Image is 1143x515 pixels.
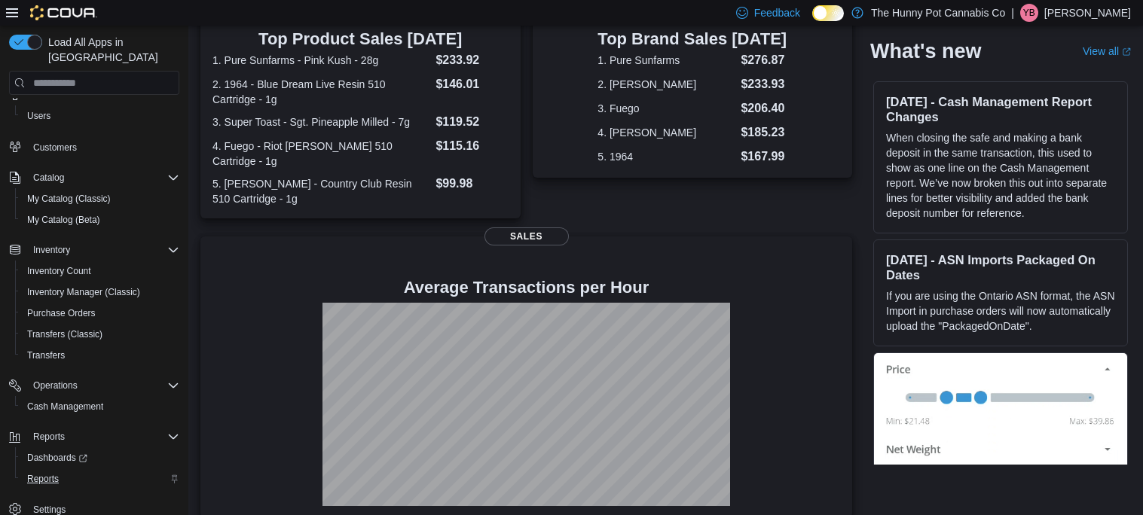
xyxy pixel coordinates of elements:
[15,282,185,303] button: Inventory Manager (Classic)
[15,209,185,230] button: My Catalog (Beta)
[886,130,1115,221] p: When closing the safe and making a bank deposit in the same transaction, this used to show as one...
[27,169,179,187] span: Catalog
[21,107,179,125] span: Users
[21,346,179,364] span: Transfers
[812,5,844,21] input: Dark Mode
[21,449,93,467] a: Dashboards
[27,349,65,361] span: Transfers
[21,262,97,280] a: Inventory Count
[741,148,787,166] dd: $167.99
[597,125,735,140] dt: 4. [PERSON_NAME]
[33,431,65,443] span: Reports
[27,428,179,446] span: Reports
[27,241,179,259] span: Inventory
[741,51,787,69] dd: $276.87
[212,139,429,169] dt: 4. Fuego - Riot [PERSON_NAME] 510 Cartridge - 1g
[27,169,70,187] button: Catalog
[212,30,509,48] h3: Top Product Sales [DATE]
[871,4,1005,22] p: The Hunny Pot Cannabis Co
[21,107,57,125] a: Users
[1023,4,1035,22] span: YB
[21,304,179,322] span: Purchase Orders
[812,21,813,22] span: Dark Mode
[27,110,50,122] span: Users
[30,5,97,20] img: Cova
[886,288,1115,334] p: If you are using the Ontario ASN format, the ASN Import in purchase orders will now automatically...
[33,172,64,184] span: Catalog
[27,328,102,340] span: Transfers (Classic)
[212,114,429,130] dt: 3. Super Toast - Sgt. Pineapple Milled - 7g
[27,214,100,226] span: My Catalog (Beta)
[886,252,1115,282] h3: [DATE] - ASN Imports Packaged On Dates
[27,265,91,277] span: Inventory Count
[27,139,83,157] a: Customers
[27,452,87,464] span: Dashboards
[15,188,185,209] button: My Catalog (Classic)
[1020,4,1038,22] div: Yatin Balaji
[212,53,429,68] dt: 1. Pure Sunfarms - Pink Kush - 28g
[21,398,109,416] a: Cash Management
[21,325,108,343] a: Transfers (Classic)
[212,176,429,206] dt: 5. [PERSON_NAME] - Country Club Resin 510 Cartridge - 1g
[1011,4,1014,22] p: |
[597,77,735,92] dt: 2. [PERSON_NAME]
[21,304,102,322] a: Purchase Orders
[21,449,179,467] span: Dashboards
[436,113,508,131] dd: $119.52
[597,149,735,164] dt: 5. 1964
[33,142,77,154] span: Customers
[1122,47,1131,56] svg: External link
[21,398,179,416] span: Cash Management
[15,468,185,489] button: Reports
[27,473,59,485] span: Reports
[1083,45,1131,57] a: View allExternal link
[3,426,185,447] button: Reports
[436,51,508,69] dd: $233.92
[754,5,800,20] span: Feedback
[15,447,185,468] a: Dashboards
[15,324,185,345] button: Transfers (Classic)
[212,279,840,297] h4: Average Transactions per Hour
[42,35,179,65] span: Load All Apps in [GEOGRAPHIC_DATA]
[3,239,185,261] button: Inventory
[15,345,185,366] button: Transfers
[33,379,78,392] span: Operations
[3,136,185,157] button: Customers
[21,211,179,229] span: My Catalog (Beta)
[21,211,106,229] a: My Catalog (Beta)
[21,346,71,364] a: Transfers
[484,227,569,245] span: Sales
[27,307,96,319] span: Purchase Orders
[27,193,111,205] span: My Catalog (Classic)
[27,286,140,298] span: Inventory Manager (Classic)
[15,303,185,324] button: Purchase Orders
[870,39,981,63] h2: What's new
[21,190,179,208] span: My Catalog (Classic)
[886,94,1115,124] h3: [DATE] - Cash Management Report Changes
[27,428,71,446] button: Reports
[3,167,185,188] button: Catalog
[436,137,508,155] dd: $115.16
[33,244,70,256] span: Inventory
[1044,4,1131,22] p: [PERSON_NAME]
[741,75,787,93] dd: $233.93
[27,137,179,156] span: Customers
[21,190,117,208] a: My Catalog (Classic)
[21,325,179,343] span: Transfers (Classic)
[597,53,735,68] dt: 1. Pure Sunfarms
[741,123,787,142] dd: $185.23
[21,262,179,280] span: Inventory Count
[436,175,508,193] dd: $99.98
[597,101,735,116] dt: 3. Fuego
[436,75,508,93] dd: $146.01
[3,375,185,396] button: Operations
[15,261,185,282] button: Inventory Count
[21,470,65,488] a: Reports
[21,470,179,488] span: Reports
[27,376,84,395] button: Operations
[27,241,76,259] button: Inventory
[21,283,179,301] span: Inventory Manager (Classic)
[27,401,103,413] span: Cash Management
[21,283,146,301] a: Inventory Manager (Classic)
[15,105,185,126] button: Users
